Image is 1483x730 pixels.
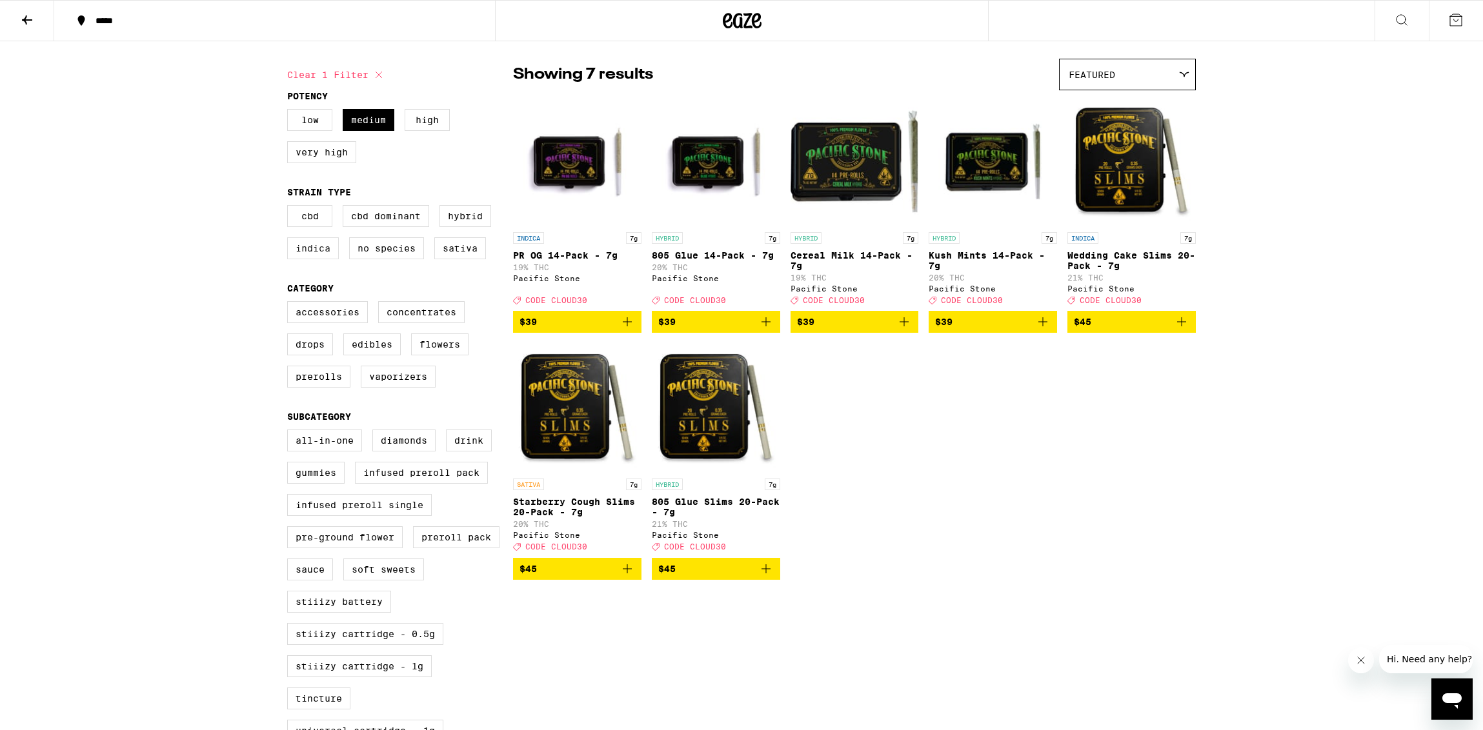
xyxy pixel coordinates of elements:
span: $45 [520,564,537,574]
legend: Subcategory [287,411,351,422]
label: All-In-One [287,429,362,451]
span: CODE CLOUD30 [664,296,726,304]
div: Pacific Stone [1067,284,1196,293]
a: Open page for 805 Glue Slims 20-Pack - 7g from Pacific Stone [652,343,780,557]
p: 21% THC [652,520,780,528]
p: 7g [765,232,780,244]
p: HYBRID [791,232,822,244]
label: High [405,109,450,131]
a: Open page for Kush Mints 14-Pack - 7g from Pacific Stone [929,97,1057,311]
label: Edibles [343,333,401,355]
img: Pacific Stone - 805 Glue Slims 20-Pack - 7g [652,343,780,472]
label: CBD [287,205,332,227]
img: Pacific Stone - Kush Mints 14-Pack - 7g [929,97,1057,226]
p: 20% THC [513,520,641,528]
p: Starberry Cough Slims 20-Pack - 7g [513,497,641,517]
span: $39 [658,317,676,327]
span: $39 [935,317,953,327]
button: Add to bag [513,311,641,333]
p: Showing 7 results [513,64,653,86]
p: 805 Glue Slims 20-Pack - 7g [652,497,780,517]
p: 20% THC [929,273,1057,282]
label: Pre-ground Flower [287,526,403,548]
label: Diamonds [372,429,436,451]
p: 7g [903,232,918,244]
span: $39 [520,317,537,327]
img: Pacific Stone - Wedding Cake Slims 20-Pack - 7g [1067,97,1196,226]
label: Sativa [434,237,486,259]
p: HYBRID [652,478,683,490]
label: Flowers [411,333,469,355]
p: INDICA [1067,232,1098,244]
div: Pacific Stone [652,531,780,539]
span: CODE CLOUD30 [664,543,726,551]
div: Pacific Stone [513,531,641,539]
span: CODE CLOUD30 [525,296,587,304]
span: CODE CLOUD30 [1080,296,1142,304]
label: Very High [287,141,356,163]
label: Low [287,109,332,131]
label: Drink [446,429,492,451]
p: 20% THC [652,263,780,271]
p: 7g [626,232,641,244]
p: 7g [1042,232,1057,244]
img: Pacific Stone - 805 Glue 14-Pack - 7g [652,97,780,226]
img: Pacific Stone - Cereal Milk 14-Pack - 7g [791,97,919,226]
label: Soft Sweets [343,558,424,580]
label: Preroll Pack [413,526,499,548]
button: Add to bag [513,558,641,580]
iframe: Close message [1348,647,1374,673]
p: INDICA [513,232,544,244]
div: Pacific Stone [929,284,1057,293]
label: Gummies [287,462,345,484]
div: Pacific Stone [513,274,641,282]
p: Cereal Milk 14-Pack - 7g [791,250,919,271]
p: 19% THC [513,263,641,271]
label: Vaporizers [361,366,436,388]
label: Infused Preroll Pack [355,462,488,484]
button: Add to bag [652,558,780,580]
span: CODE CLOUD30 [525,543,587,551]
span: $39 [797,317,814,327]
button: Clear 1 filter [287,59,387,91]
img: Pacific Stone - Starberry Cough Slims 20-Pack - 7g [513,343,641,472]
p: Wedding Cake Slims 20-Pack - 7g [1067,250,1196,271]
iframe: Message from company [1379,645,1473,673]
label: Tincture [287,687,350,709]
button: Add to bag [791,311,919,333]
span: CODE CLOUD30 [941,296,1003,304]
label: Hybrid [439,205,491,227]
label: STIIIZY Cartridge - 0.5g [287,623,443,645]
label: CBD Dominant [343,205,429,227]
p: HYBRID [929,232,960,244]
a: Open page for Cereal Milk 14-Pack - 7g from Pacific Stone [791,97,919,311]
label: Medium [343,109,394,131]
legend: Category [287,283,334,293]
p: 7g [1180,232,1196,244]
p: SATIVA [513,478,544,490]
label: Sauce [287,558,333,580]
div: Pacific Stone [791,284,919,293]
label: STIIIZY Battery [287,591,391,613]
p: PR OG 14-Pack - 7g [513,250,641,261]
a: Open page for 805 Glue 14-Pack - 7g from Pacific Stone [652,97,780,311]
label: Drops [287,333,333,355]
div: Pacific Stone [652,274,780,282]
label: Concentrates [378,301,465,323]
span: $45 [658,564,676,574]
a: Open page for PR OG 14-Pack - 7g from Pacific Stone [513,97,641,311]
span: Featured [1069,70,1115,80]
span: CODE CLOUD30 [803,296,865,304]
label: Infused Preroll Single [287,494,432,516]
p: 805 Glue 14-Pack - 7g [652,250,780,261]
button: Add to bag [929,311,1057,333]
button: Add to bag [1067,311,1196,333]
label: Accessories [287,301,368,323]
label: Prerolls [287,366,350,388]
img: Pacific Stone - PR OG 14-Pack - 7g [513,97,641,226]
p: 7g [626,478,641,490]
label: STIIIZY Cartridge - 1g [287,655,432,677]
p: Kush Mints 14-Pack - 7g [929,250,1057,271]
a: Open page for Wedding Cake Slims 20-Pack - 7g from Pacific Stone [1067,97,1196,311]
